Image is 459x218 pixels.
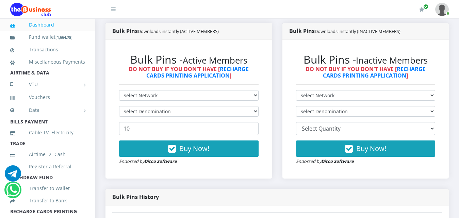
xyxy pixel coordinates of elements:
[296,140,436,157] button: Buy Now!
[10,42,85,57] a: Transactions
[10,102,85,119] a: Data
[10,125,85,140] a: Cable TV, Electricity
[10,147,85,162] a: Airtime -2- Cash
[112,193,159,201] strong: Bulk Pins History
[10,181,85,196] a: Transfer to Wallet
[55,35,72,40] small: [ ]
[356,54,428,66] small: Inactive Members
[144,158,177,164] strong: Ditco Software
[10,54,85,70] a: Miscellaneous Payments
[6,187,20,198] a: Chat for support
[129,65,249,79] strong: DO NOT BUY IF YOU DON'T HAVE [ ]
[10,159,85,174] a: Register a Referral
[10,29,85,45] a: Fund wallet[1,664.75]
[146,65,249,79] a: RECHARGE CARDS PRINTING APPLICATION
[306,65,426,79] strong: DO NOT BUY IF YOU DON'T HAVE [ ]
[419,7,424,12] i: Renew/Upgrade Subscription
[289,27,400,35] strong: Bulk Pins
[119,122,259,135] input: Enter Quantity
[138,28,219,34] small: Downloads instantly (ACTIVE MEMBERS)
[10,89,85,105] a: Vouchers
[119,140,259,157] button: Buy Now!
[296,53,436,66] h2: Bulk Pins -
[296,158,354,164] small: Endorsed by
[5,170,21,182] a: Chat for support
[315,28,400,34] small: Downloads instantly (INACTIVE MEMBERS)
[356,144,386,153] span: Buy Now!
[10,17,85,33] a: Dashboard
[10,3,51,16] img: Logo
[435,3,449,16] img: User
[119,158,177,164] small: Endorsed by
[112,27,219,35] strong: Bulk Pins
[10,193,85,208] a: Transfer to Bank
[10,76,85,93] a: VTU
[183,54,247,66] small: Active Members
[321,158,354,164] strong: Ditco Software
[323,65,426,79] a: RECHARGE CARDS PRINTING APPLICATION
[57,35,71,40] b: 1,664.75
[423,4,428,9] span: Renew/Upgrade Subscription
[119,53,259,66] h2: Bulk Pins -
[179,144,209,153] span: Buy Now!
